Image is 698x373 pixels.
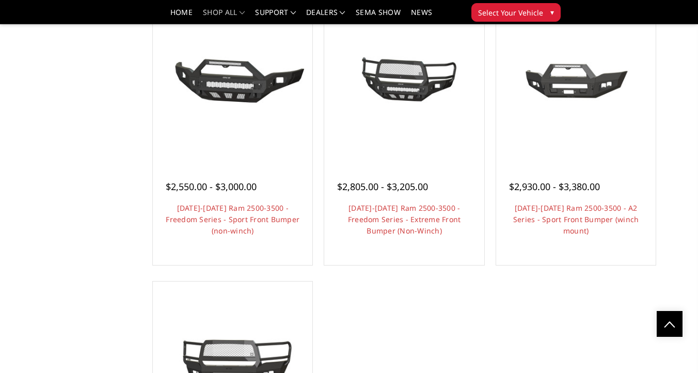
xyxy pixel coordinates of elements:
a: shop all [203,9,245,24]
button: Select Your Vehicle [471,3,561,22]
a: News [411,9,432,24]
a: [DATE]-[DATE] Ram 2500-3500 - Freedom Series - Extreme Front Bumper (Non-Winch) [348,203,461,236]
span: Select Your Vehicle [478,7,543,18]
a: [DATE]-[DATE] Ram 2500-3500 - A2 Series - Sport Front Bumper (winch mount) [513,203,639,236]
a: Dealers [306,9,345,24]
span: ▾ [550,7,554,18]
a: [DATE]-[DATE] Ram 2500-3500 - Freedom Series - Sport Front Bumper (non-winch) [166,203,299,236]
span: $2,550.00 - $3,000.00 [166,180,257,193]
a: 2019-2025 Ram 2500-3500 - Freedom Series - Extreme Front Bumper (Non-Winch) 2019-2025 Ram 2500-35... [327,4,481,159]
a: 2019-2025 Ram 2500-3500 - A2 Series - Sport Front Bumper (winch mount) 2019-2025 Ram 2500-3500 - ... [499,4,653,159]
a: 2019-2025 Ram 2500-3500 - Freedom Series - Sport Front Bumper (non-winch) Multiple lighting options [155,4,310,159]
a: Click to Top [657,311,683,337]
a: SEMA Show [356,9,401,24]
span: $2,930.00 - $3,380.00 [509,180,600,193]
a: Support [255,9,296,24]
img: 2019-2025 Ram 2500-3500 - Freedom Series - Sport Front Bumper (non-winch) [155,45,310,117]
a: Home [170,9,193,24]
span: $2,805.00 - $3,205.00 [337,180,428,193]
